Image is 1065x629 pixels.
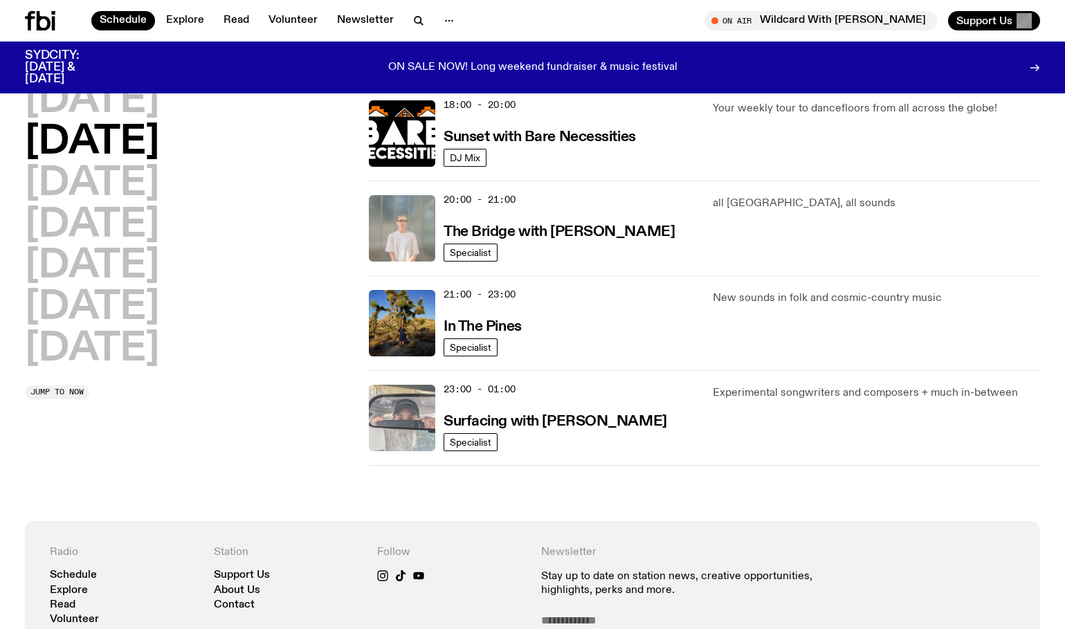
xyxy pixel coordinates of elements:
[25,206,159,245] button: [DATE]
[444,193,516,206] span: 20:00 - 21:00
[450,342,491,352] span: Specialist
[369,290,435,356] img: Johanna stands in the middle distance amongst a desert scene with large cacti and trees. She is w...
[25,82,159,120] button: [DATE]
[30,388,84,396] span: Jump to now
[713,100,1040,117] p: Your weekly tour to dancefloors from all across the globe!
[214,585,260,596] a: About Us
[369,100,435,167] img: Bare Necessities
[388,62,677,74] p: ON SALE NOW! Long weekend fundraiser & music festival
[25,330,159,369] button: [DATE]
[713,195,1040,212] p: all [GEOGRAPHIC_DATA], all sounds
[214,546,361,559] h4: Station
[444,320,522,334] h3: In The Pines
[956,15,1012,27] span: Support Us
[50,546,197,559] h4: Radio
[444,412,667,429] a: Surfacing with [PERSON_NAME]
[25,247,159,286] button: [DATE]
[444,222,675,239] a: The Bridge with [PERSON_NAME]
[377,546,525,559] h4: Follow
[444,433,498,451] a: Specialist
[158,11,212,30] a: Explore
[214,570,270,581] a: Support Us
[713,290,1040,307] p: New sounds in folk and cosmic-country music
[704,11,937,30] button: On AirWildcard With [PERSON_NAME]
[260,11,326,30] a: Volunteer
[444,414,667,429] h3: Surfacing with [PERSON_NAME]
[25,385,89,399] button: Jump to now
[450,437,491,447] span: Specialist
[215,11,257,30] a: Read
[50,600,75,610] a: Read
[444,149,486,167] a: DJ Mix
[444,130,636,145] h3: Sunset with Bare Necessities
[369,195,435,262] img: Mara stands in front of a frosted glass wall wearing a cream coloured t-shirt and black glasses. ...
[25,50,113,85] h3: SYDCITY: [DATE] & [DATE]
[444,288,516,301] span: 21:00 - 23:00
[444,338,498,356] a: Specialist
[444,98,516,111] span: 18:00 - 20:00
[50,614,99,625] a: Volunteer
[329,11,402,30] a: Newsletter
[444,225,675,239] h3: The Bridge with [PERSON_NAME]
[444,317,522,334] a: In The Pines
[450,247,491,257] span: Specialist
[91,11,155,30] a: Schedule
[450,152,480,163] span: DJ Mix
[444,244,498,262] a: Specialist
[50,585,88,596] a: Explore
[444,383,516,396] span: 23:00 - 01:00
[541,546,852,559] h4: Newsletter
[713,385,1040,401] p: Experimental songwriters and composers + much in-between
[444,127,636,145] a: Sunset with Bare Necessities
[214,600,255,610] a: Contact
[25,123,159,162] button: [DATE]
[25,289,159,327] button: [DATE]
[948,11,1040,30] button: Support Us
[541,570,852,596] p: Stay up to date on station news, creative opportunities, highlights, perks and more.
[25,165,159,203] button: [DATE]
[50,570,97,581] a: Schedule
